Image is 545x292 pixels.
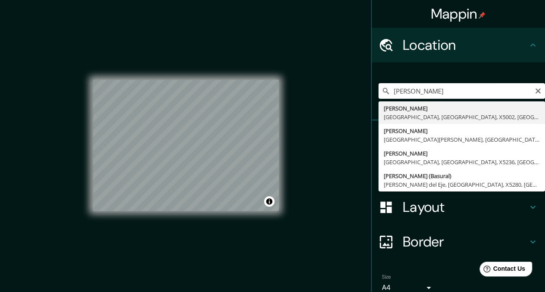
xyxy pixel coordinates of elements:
div: [PERSON_NAME] [384,127,540,135]
div: Style [372,155,545,190]
h4: Location [403,36,528,54]
div: Location [372,28,545,62]
img: pin-icon.png [479,12,486,19]
div: [PERSON_NAME] [384,104,540,113]
iframe: Help widget launcher [468,258,535,282]
div: [PERSON_NAME] (Basural) [384,172,540,180]
div: [GEOGRAPHIC_DATA], [GEOGRAPHIC_DATA], X5002, [GEOGRAPHIC_DATA] [384,113,540,121]
div: [PERSON_NAME] del Eje, [GEOGRAPHIC_DATA], X5280, [GEOGRAPHIC_DATA] [384,180,540,189]
canvas: Map [93,80,279,211]
input: Pick your city or area [379,83,545,99]
div: Layout [372,190,545,224]
div: [GEOGRAPHIC_DATA], [GEOGRAPHIC_DATA], X5236, [GEOGRAPHIC_DATA] [384,158,540,166]
button: Toggle attribution [264,196,274,207]
h4: Border [403,233,528,250]
div: Border [372,224,545,259]
div: [GEOGRAPHIC_DATA][PERSON_NAME], [GEOGRAPHIC_DATA], X5105, [GEOGRAPHIC_DATA] [384,135,540,144]
h4: Mappin [431,5,486,23]
div: [PERSON_NAME] [384,149,540,158]
button: Clear [535,86,542,94]
h4: Layout [403,198,528,216]
label: Size [382,273,391,281]
div: Pins [372,120,545,155]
